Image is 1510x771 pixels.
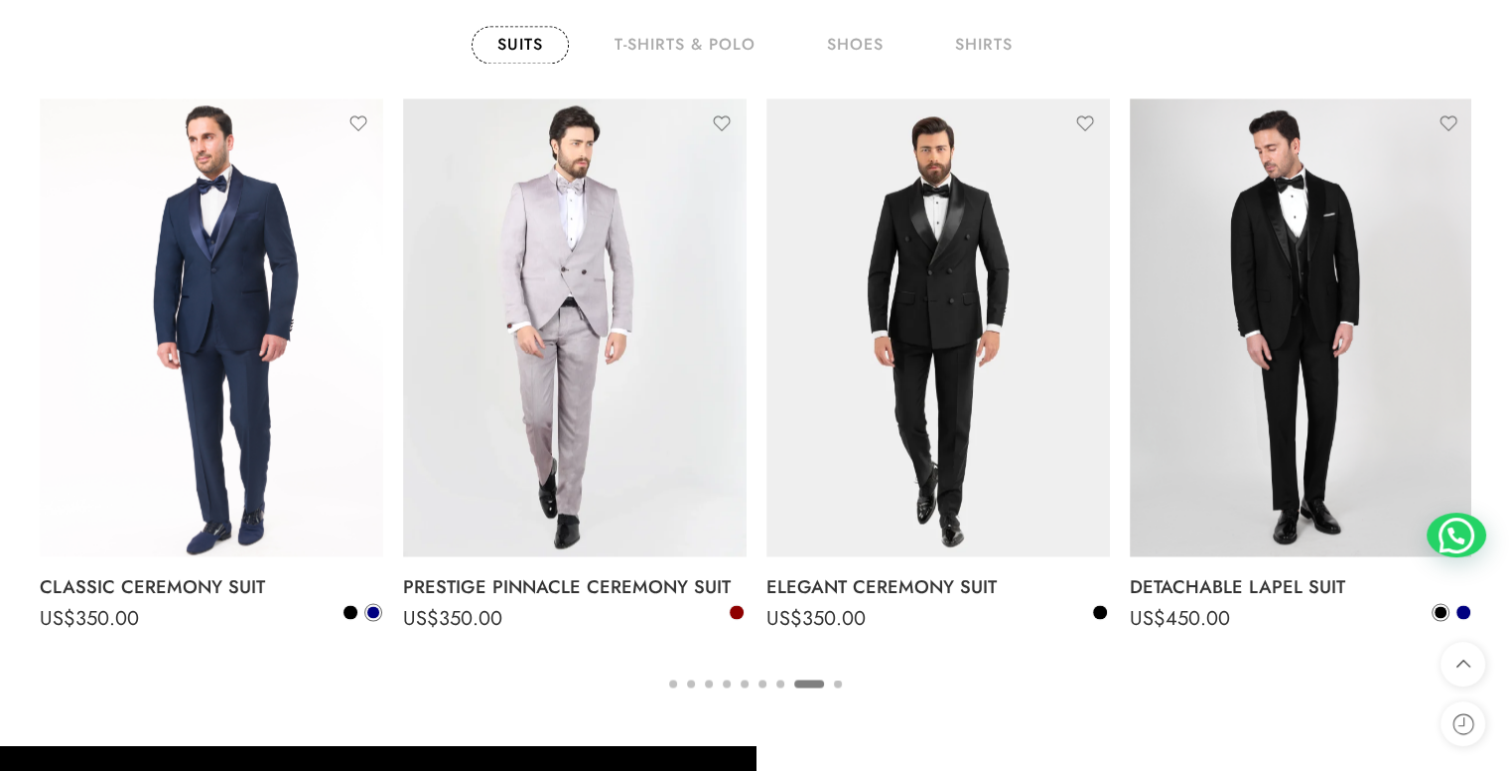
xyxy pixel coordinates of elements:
a: Black [1091,603,1109,621]
a: shirts [929,26,1038,64]
bdi: 450.00 [1130,603,1230,632]
a: T-Shirts & Polo [589,26,781,64]
a: ELEGANT CEREMONY SUIT [766,566,1110,606]
a: Bordeaux [728,603,746,621]
bdi: 350.00 [766,603,866,632]
span: US$ [40,603,75,632]
span: US$ [766,603,802,632]
a: Black [342,603,359,621]
a: CLASSIC CEREMONY SUIT [40,566,383,606]
span: US$ [1130,603,1166,632]
span: US$ [403,603,439,632]
bdi: 350.00 [40,603,139,632]
a: Navy [1454,603,1472,621]
a: shoes [801,26,909,64]
a: Black [1432,603,1449,621]
a: Suits [472,26,569,64]
a: DETACHABLE LAPEL SUIT [1130,566,1473,606]
a: Navy [364,603,382,621]
a: PRESTIGE PINNACLE CEREMONY SUIT [403,566,747,606]
bdi: 350.00 [403,603,502,632]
